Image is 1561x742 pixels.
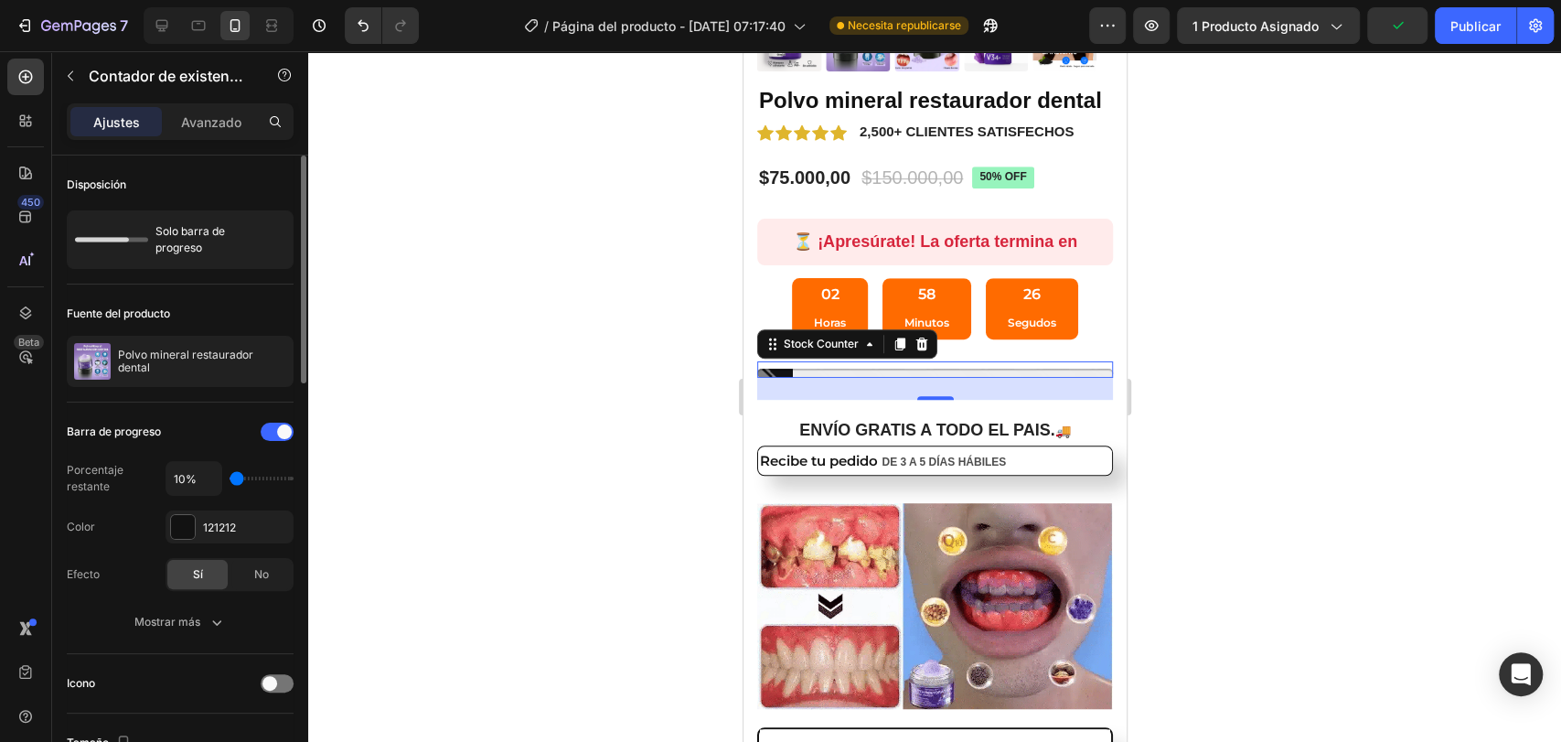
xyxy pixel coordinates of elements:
[203,521,236,534] font: 121212
[120,16,128,35] font: 7
[134,615,200,629] font: Mostrar más
[89,65,244,87] p: Contador de existencias
[89,67,258,85] font: Contador de existencias
[1192,18,1319,34] font: 1 producto asignado
[67,520,95,533] font: Color
[193,567,203,581] font: Sí
[544,18,549,34] font: /
[67,306,170,320] font: Fuente del producto
[181,114,241,130] font: Avanzado
[1177,7,1360,44] button: 1 producto asignado
[67,425,161,438] font: Barra de progreso
[155,224,225,254] font: Solo barra de progreso
[848,18,961,32] font: Necesita republicarse
[21,196,40,209] font: 450
[74,343,111,380] img: imagen de característica del producto
[1450,18,1501,34] font: Publicar
[743,51,1127,742] iframe: Área de diseño
[93,114,140,130] font: Ajustes
[1435,7,1516,44] button: Publicar
[67,177,126,191] font: Disposición
[7,7,136,44] button: 7
[118,348,256,374] font: Polvo mineral restaurador dental
[67,606,294,639] button: Mostrar más
[166,462,221,495] input: Auto
[67,567,100,581] font: Efecto
[67,463,123,493] font: Porcentaje restante
[1499,652,1543,696] div: Abrir Intercom Messenger
[254,567,269,581] font: No
[345,7,419,44] div: Deshacer/Rehacer
[552,18,786,34] font: Página del producto - [DATE] 07:17:40
[67,676,95,690] font: Icono
[18,336,39,349] font: Beta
